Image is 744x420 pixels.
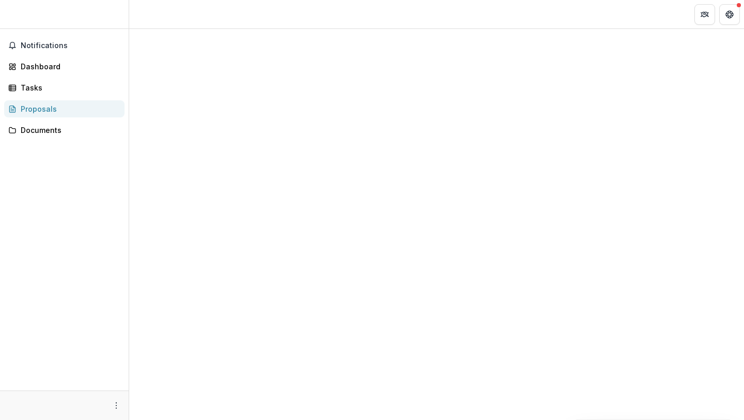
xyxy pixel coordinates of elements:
[110,399,122,412] button: More
[21,125,116,136] div: Documents
[719,4,740,25] button: Get Help
[4,122,125,139] a: Documents
[21,82,116,93] div: Tasks
[4,79,125,96] a: Tasks
[4,58,125,75] a: Dashboard
[4,100,125,117] a: Proposals
[4,37,125,54] button: Notifications
[21,61,116,72] div: Dashboard
[21,41,120,50] span: Notifications
[21,103,116,114] div: Proposals
[694,4,715,25] button: Partners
